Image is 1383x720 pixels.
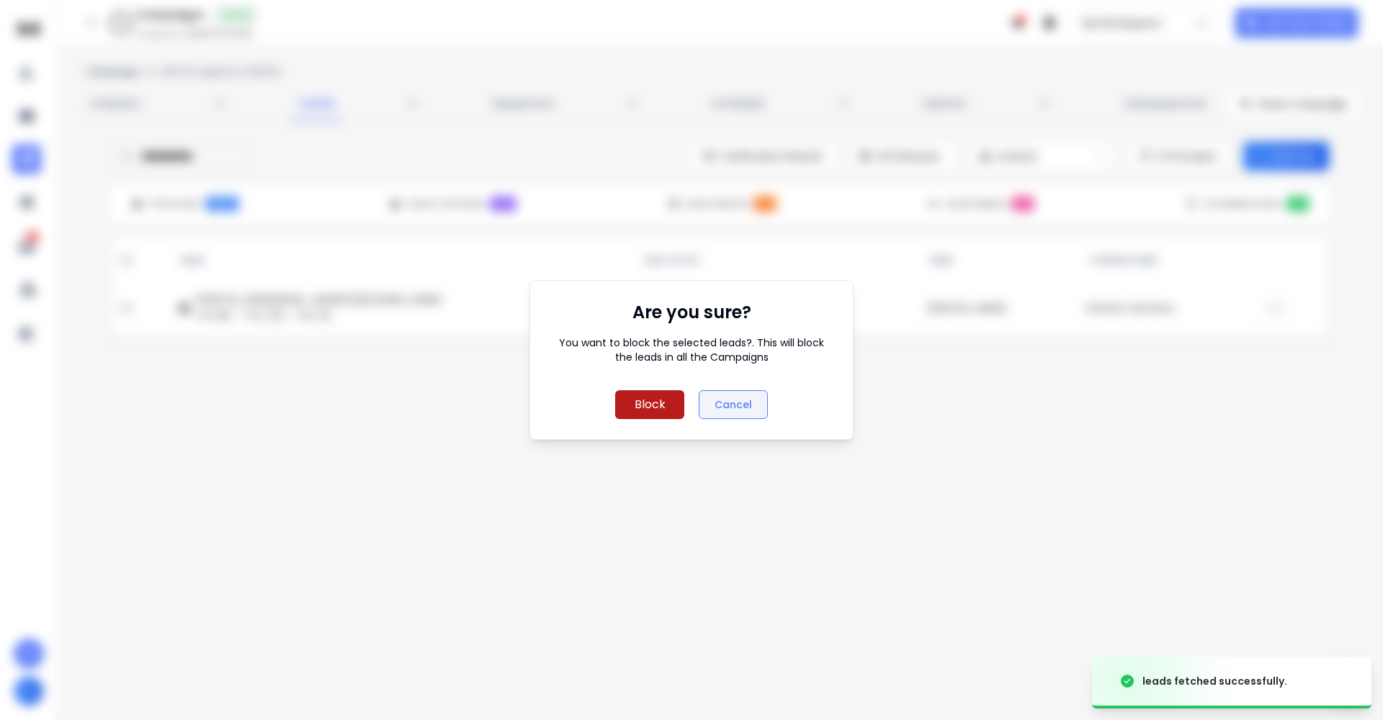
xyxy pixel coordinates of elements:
p: You want to block the selected leads?. This will block the leads in all the Campaigns [550,336,833,364]
button: Block [615,390,684,419]
div: leads fetched successfully. [1142,674,1287,688]
h1: Are you sure? [632,301,751,324]
button: Cancel [699,390,768,419]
